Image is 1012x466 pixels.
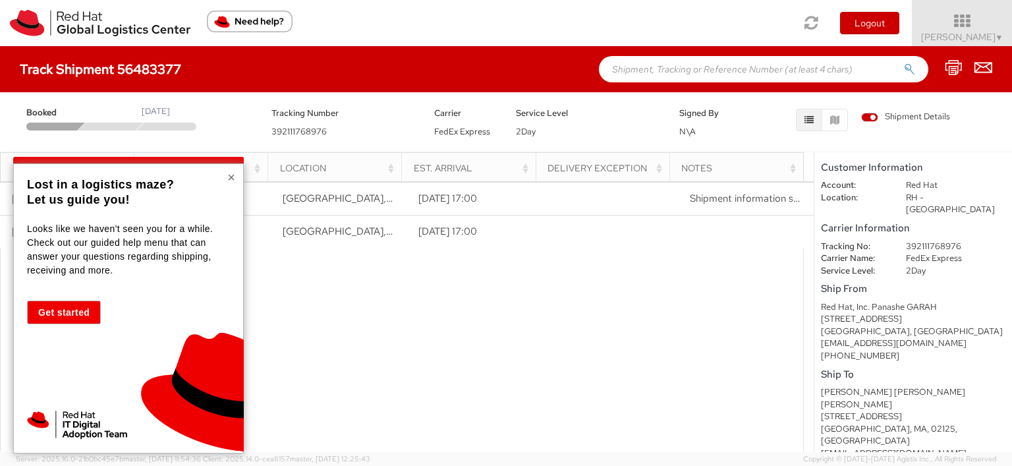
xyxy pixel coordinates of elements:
[821,162,1005,173] h5: Customer Information
[599,56,928,82] input: Shipment, Tracking or Reference Number (at least 4 chars)
[434,126,490,137] span: FedEx Express
[996,32,1003,43] span: ▼
[861,111,950,123] span: Shipment Details
[280,161,398,175] div: Location
[821,337,1005,350] div: [EMAIL_ADDRESS][DOMAIN_NAME]
[821,369,1005,380] h5: Ship To
[681,161,799,175] div: Notes
[13,161,130,175] div: Date and Time
[821,223,1005,234] h5: Carrier Information
[10,10,190,36] img: rh-logistics-00dfa346123c4ec078e1.svg
[123,454,201,463] span: master, [DATE] 11:54:36
[821,386,1005,411] div: [PERSON_NAME] [PERSON_NAME] [PERSON_NAME]
[227,171,235,184] button: Close
[290,454,370,463] span: master, [DATE] 12:25:43
[821,448,1005,460] div: [EMAIL_ADDRESS][DOMAIN_NAME]
[27,178,174,191] strong: Lost in a logistics maze?
[207,11,293,32] button: Need help?
[690,192,850,205] span: Shipment information sent to FedEx
[803,454,996,465] span: Copyright © [DATE]-[DATE] Agistix Inc., All Rights Reserved
[407,216,542,248] td: [DATE] 17:00
[142,105,170,118] div: [DATE]
[516,126,536,137] span: 2Day
[821,301,1005,314] div: Red Hat, Inc. Panashe GARAH
[434,109,496,118] h5: Carrier
[679,126,696,137] span: N\A
[407,183,542,216] td: [DATE] 17:00
[821,326,1005,338] div: [GEOGRAPHIC_DATA], [GEOGRAPHIC_DATA]
[679,109,741,118] h5: Signed By
[840,12,899,34] button: Logout
[821,411,1005,423] div: [STREET_ADDRESS]
[821,350,1005,363] div: [PHONE_NUMBER]
[27,222,227,277] p: Looks like we haven't seen you for a while. Check out our guided help menu that can answer your q...
[16,454,201,463] span: Server: 2025.16.0-21b0bc45e7b
[203,454,370,463] span: Client: 2025.14.0-cea8157
[271,126,327,137] span: 392111768976
[821,313,1005,326] div: [STREET_ADDRESS]
[861,111,950,125] label: Shipment Details
[821,423,1005,448] div: [GEOGRAPHIC_DATA], MA, 02125, [GEOGRAPHIC_DATA]
[811,192,896,204] dt: Location:
[811,265,896,277] dt: Service Level:
[921,31,1003,43] span: [PERSON_NAME]
[811,252,896,265] dt: Carrier Name:
[283,225,596,238] span: RALEIGH, NC, US
[548,161,665,175] div: Delivery Exception
[271,109,415,118] h5: Tracking Number
[27,301,101,324] button: Get started
[26,107,83,119] span: Booked
[414,161,532,175] div: Est. Arrival
[27,193,130,206] strong: Let us guide you!
[20,62,181,76] h4: Track Shipment 56483377
[811,179,896,192] dt: Account:
[821,283,1005,295] h5: Ship From
[811,241,896,253] dt: Tracking No:
[283,192,596,205] span: RALEIGH, NC, US
[516,109,660,118] h5: Service Level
